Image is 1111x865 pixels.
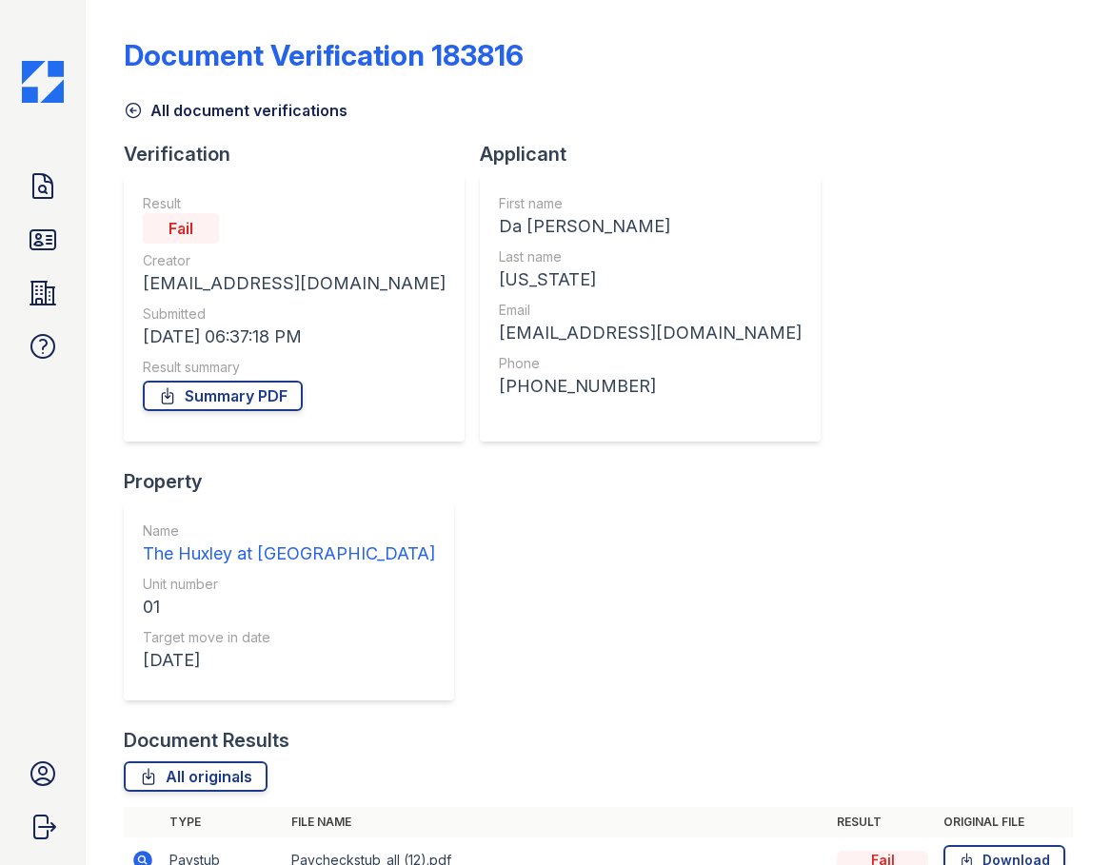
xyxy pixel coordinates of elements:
div: Phone [499,354,802,373]
div: Target move in date [143,628,435,647]
div: The Huxley at [GEOGRAPHIC_DATA] [143,541,435,567]
div: [PHONE_NUMBER] [499,373,802,400]
div: Da [PERSON_NAME] [499,213,802,240]
img: CE_Icon_Blue-c292c112584629df590d857e76928e9f676e5b41ef8f769ba2f05ee15b207248.png [22,61,64,103]
div: Fail [143,213,219,244]
div: [US_STATE] [499,266,802,293]
div: [EMAIL_ADDRESS][DOMAIN_NAME] [143,270,446,297]
div: Unit number [143,575,435,594]
div: Applicant [480,141,836,167]
a: All document verifications [124,99,347,122]
div: [DATE] [143,647,435,674]
div: Last name [499,247,802,266]
th: Result [829,807,936,837]
div: Document Verification 183816 [124,38,524,72]
div: Submitted [143,305,446,324]
a: Name The Huxley at [GEOGRAPHIC_DATA] [143,521,435,567]
th: File name [284,807,829,837]
div: Result summary [143,358,446,377]
div: [DATE] 06:37:18 PM [143,324,446,350]
a: Summary PDF [143,381,303,411]
div: First name [499,194,802,213]
div: 01 [143,594,435,620]
div: Document Results [124,727,289,754]
div: Property [124,468,469,495]
div: Verification [124,141,480,167]
a: All originals [124,761,268,792]
th: Type [162,807,284,837]
th: Original file [936,807,1073,837]
div: Email [499,301,802,320]
div: Name [143,521,435,541]
div: Creator [143,251,446,270]
div: [EMAIL_ADDRESS][DOMAIN_NAME] [499,320,802,346]
div: Result [143,194,446,213]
